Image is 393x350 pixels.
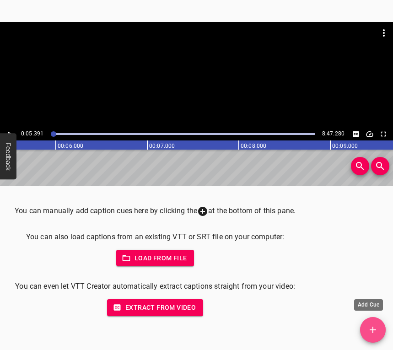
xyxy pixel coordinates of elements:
[51,133,315,135] div: Play progress
[21,130,43,137] span: Current Time
[350,128,362,140] button: Toggle captions
[371,157,389,175] button: Zoom Out
[377,128,389,140] button: Toggle fullscreen
[241,143,266,149] text: 00:08.000
[4,128,16,140] button: Play/Pause
[15,281,296,292] p: You can even let VTT Creator automatically extract captions straight from your video:
[360,317,386,343] button: Add Cue
[114,302,196,313] span: Extract from video
[116,250,194,267] button: Load from file
[322,130,345,137] span: 8:47.280
[377,128,389,140] div: Toggle Full Screen
[107,299,203,316] button: Extract from video
[15,205,296,217] p: You can manually add caption cues here by clicking the at the bottom of this pane.
[124,253,187,264] span: Load from file
[332,143,358,149] text: 00:09.000
[364,128,376,140] button: Change Playback Speed
[149,143,175,149] text: 00:07.000
[350,128,362,140] div: Hide/Show Captions
[364,128,376,140] div: Playback Speed
[351,157,369,175] button: Zoom In
[58,143,83,149] text: 00:06.000
[15,232,296,242] p: You can also load captions from an existing VTT or SRT file on your computer:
